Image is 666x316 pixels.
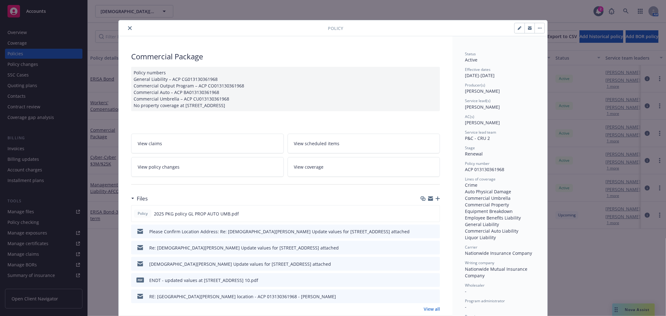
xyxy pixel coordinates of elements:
h3: Files [137,195,148,203]
span: ACP 013130361968 [465,166,504,172]
span: Policy number [465,161,490,166]
span: - [465,304,466,310]
span: 2025 PKG policy GL PROP AUTO UMB.pdf [154,210,239,217]
button: preview file [432,228,437,235]
div: Equipment Breakdown [465,208,535,215]
div: Commercial Package [131,51,440,62]
span: [PERSON_NAME] [465,88,500,94]
span: Service lead(s) [465,98,491,103]
div: Liquor Liability [465,234,535,241]
span: Policy [136,211,149,216]
a: View policy changes [131,157,284,177]
button: preview file [432,244,437,251]
a: View scheduled items [288,134,440,153]
button: download file [422,210,427,217]
div: [DATE] - [DATE] [465,67,535,79]
a: View claims [131,134,284,153]
span: Status [465,51,476,57]
div: Auto Physical Damage [465,188,535,195]
span: - [465,288,466,294]
button: preview file [432,261,437,267]
div: Commercial Umbrella [465,195,535,201]
div: Policy numbers General Liability – ACP CG013130361968 Commercial Output Program – ACP CO013130361... [131,67,440,111]
span: [PERSON_NAME] [465,104,500,110]
span: Service lead team [465,130,496,135]
a: View all [424,306,440,312]
button: download file [422,277,427,284]
span: P&C - CRU 2 [465,135,490,141]
div: Commercial Auto Liability [465,228,535,234]
span: Carrier [465,244,477,250]
span: View coverage [294,164,324,170]
span: View scheduled items [294,140,340,147]
span: Nationwide Mutual Insurance Company [465,266,529,279]
span: pdf [136,278,144,282]
div: Crime [465,182,535,188]
div: General Liability [465,221,535,228]
span: Wholesaler [465,283,485,288]
span: View claims [138,140,162,147]
button: download file [422,244,427,251]
button: preview file [432,277,437,284]
span: Active [465,57,477,63]
div: Files [131,195,148,203]
div: Commercial Property [465,201,535,208]
button: download file [422,293,427,300]
span: Nationwide Insurance Company [465,250,532,256]
span: Renewal [465,151,483,157]
span: Lines of coverage [465,176,496,182]
button: preview file [432,293,437,300]
button: close [126,24,134,32]
span: Policy [328,25,343,32]
button: download file [422,261,427,267]
button: download file [422,228,427,235]
div: Employee Benefits Liability [465,215,535,221]
span: Effective dates [465,67,491,72]
span: Producer(s) [465,82,485,88]
a: View coverage [288,157,440,177]
span: View policy changes [138,164,180,170]
div: RE: [GEOGRAPHIC_DATA][PERSON_NAME] location - ACP 013130361968 - [PERSON_NAME] [149,293,336,300]
div: Please Confirm Location Address: Re: [DEMOGRAPHIC_DATA][PERSON_NAME] Update values for [STREET_AD... [149,228,410,235]
span: AC(s) [465,114,474,119]
button: preview file [432,210,437,217]
div: [DEMOGRAPHIC_DATA][PERSON_NAME] Update values for [STREET_ADDRESS] attached [149,261,331,267]
span: Writing company [465,260,494,265]
div: ENDT - updated values at [STREET_ADDRESS] 10.pdf [149,277,258,284]
span: [PERSON_NAME] [465,120,500,126]
span: Stage [465,145,475,151]
span: Program administrator [465,298,505,304]
div: Re: [DEMOGRAPHIC_DATA][PERSON_NAME] Update values for [STREET_ADDRESS] attached [149,244,339,251]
